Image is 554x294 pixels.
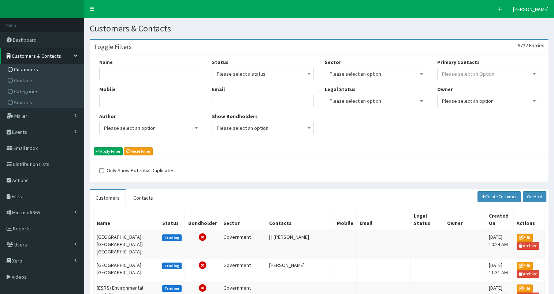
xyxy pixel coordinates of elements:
label: Trading [162,263,182,269]
label: Primary Contacts [437,59,480,66]
td: [PERSON_NAME] [266,258,334,281]
th: Owner [444,209,486,230]
th: Mobile [334,209,357,230]
label: Owner [437,86,453,93]
span: Customers [14,66,38,73]
span: Please select an option [217,123,309,133]
span: 9722 [518,42,528,49]
span: Users [14,241,27,248]
th: Created On [486,209,513,230]
span: Actions [12,177,29,184]
span: Distribution Lists [13,161,49,167]
a: Categories [2,86,84,97]
a: Edit [517,284,533,293]
span: Dashboard [13,37,37,43]
span: Events [12,129,27,135]
th: Actions [513,209,544,230]
label: Legal Status [325,86,356,93]
span: Contacts [14,77,34,84]
label: Name [99,59,113,66]
a: Archive [517,270,539,278]
a: On Hold [523,191,546,202]
label: Email [212,86,225,93]
span: Categories [14,88,38,95]
span: Please select an option [325,95,427,107]
td: | | [PERSON_NAME] [266,230,334,259]
th: Sector [220,209,266,230]
span: Files [12,193,22,200]
label: Status [212,59,228,66]
label: Only Show Potential Duplicates [99,167,175,174]
td: [GEOGRAPHIC_DATA] [GEOGRAPHIC_DATA]) - [GEOGRAPHIC_DATA] [94,230,159,259]
span: Mailer [14,113,27,119]
span: Please select an option [330,69,422,79]
a: Customers [2,64,84,75]
a: Edit [517,262,533,270]
span: Please select an option [442,96,534,106]
label: Show Bondholders [212,113,258,120]
span: Please select an option [330,96,422,106]
th: Status [159,209,185,230]
span: Xero [12,257,22,264]
td: [DATE] 10:24 AM [486,230,513,259]
a: Sources [2,97,84,108]
a: Edit [517,234,533,242]
span: [PERSON_NAME] [513,6,549,12]
span: Videos [12,274,27,280]
span: Entries [529,42,544,49]
a: Customers [90,190,126,206]
a: Create Customer [477,191,521,202]
td: [DATE] 11:31 AM [486,258,513,281]
span: Please select an option [437,95,539,107]
h3: Toggle Filters [94,44,132,50]
span: Reports [13,225,31,232]
td: [GEOGRAPHIC_DATA] [GEOGRAPHIC_DATA] [94,258,159,281]
label: Trading [162,285,182,292]
span: Please select a status [217,69,309,79]
th: Contacts [266,209,334,230]
span: Microsoft365 [12,209,40,216]
span: Please select an option [99,122,201,134]
span: Please select an Option [442,71,494,77]
a: Reset Filter [124,147,153,155]
label: Sector [325,59,341,66]
label: Mobile [99,86,116,93]
td: Government [220,230,266,259]
label: Author [99,113,116,120]
th: Name [94,209,159,230]
h1: Customers & Contacts [90,24,549,33]
input: Only Show Potential Duplicates [99,168,104,173]
button: Apply Filter [94,147,123,155]
td: Government [220,258,266,281]
span: Sources [14,99,32,106]
a: Contacts [127,190,159,206]
th: Bondholder [185,209,220,230]
a: Contacts [2,75,84,86]
label: Trading [162,234,182,241]
a: Archive [517,242,539,250]
span: Customers & Contacts [12,53,61,59]
th: Legal Status [410,209,444,230]
span: Please select an option [212,122,314,134]
th: Email [357,209,411,230]
span: Email Inbox [14,145,38,151]
span: Please select an option [325,68,427,80]
span: Please select an option [104,123,196,133]
span: Please select a status [212,68,314,80]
